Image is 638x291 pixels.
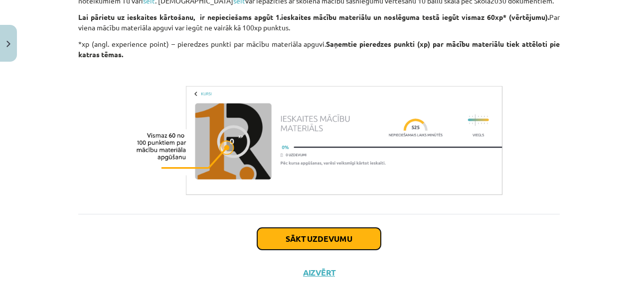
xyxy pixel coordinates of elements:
[78,12,549,21] strong: Lai pārietu uz ieskaites kārtošanu, ir nepieciešams apgūt 1.ieskaites mācību materiālu un noslēgu...
[78,39,560,60] p: *xp (angl. experience point) – pieredzes punkti par mācību materiāla apguvi.
[78,12,560,33] p: Par viena mācību materiāla apguvi var iegūt ne vairāk kā 100xp punktus.
[6,41,10,47] img: icon-close-lesson-0947bae3869378f0d4975bcd49f059093ad1ed9edebbc8119c70593378902aed.svg
[300,268,338,278] button: Aizvērt
[257,228,381,250] button: Sākt uzdevumu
